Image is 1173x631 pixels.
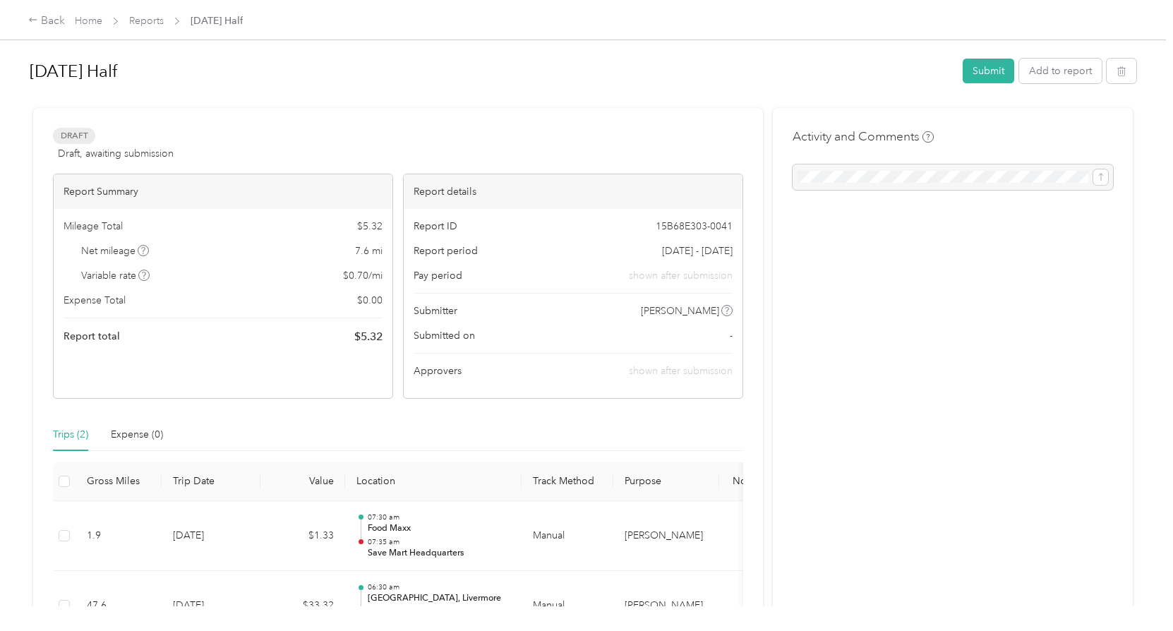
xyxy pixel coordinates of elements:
[76,462,162,501] th: Gross Miles
[76,501,162,572] td: 1.9
[613,462,719,501] th: Purpose
[368,537,510,547] p: 07:35 am
[629,365,733,377] span: shown after submission
[357,219,383,234] span: $ 5.32
[522,462,613,501] th: Track Method
[963,59,1014,83] button: Submit
[162,501,260,572] td: [DATE]
[641,304,719,318] span: [PERSON_NAME]
[1019,59,1102,83] button: Add to report
[613,501,719,572] td: Acosta
[357,293,383,308] span: $ 0.00
[368,592,510,605] p: [GEOGRAPHIC_DATA], Livermore
[345,462,522,501] th: Location
[64,293,126,308] span: Expense Total
[368,582,510,592] p: 06:30 am
[64,329,120,344] span: Report total
[28,13,65,30] div: Back
[111,427,163,443] div: Expense (0)
[53,427,88,443] div: Trips (2)
[730,328,733,343] span: -
[414,244,478,258] span: Report period
[355,244,383,258] span: 7.6 mi
[662,244,733,258] span: [DATE] - [DATE]
[404,174,742,209] div: Report details
[53,128,95,144] span: Draft
[414,328,475,343] span: Submitted on
[793,128,934,145] h4: Activity and Comments
[414,219,457,234] span: Report ID
[368,547,510,560] p: Save Mart Headquarters
[30,54,953,88] h1: October 1st Half
[354,328,383,345] span: $ 5.32
[191,13,243,28] span: [DATE] Half
[629,268,733,283] span: shown after submission
[656,219,733,234] span: 15B68E303-0041
[368,512,510,522] p: 07:30 am
[54,174,392,209] div: Report Summary
[81,244,150,258] span: Net mileage
[414,363,462,378] span: Approvers
[162,462,260,501] th: Trip Date
[414,268,462,283] span: Pay period
[414,304,457,318] span: Submitter
[75,15,102,27] a: Home
[260,501,345,572] td: $1.33
[368,522,510,535] p: Food Maxx
[719,462,772,501] th: Notes
[1094,552,1173,631] iframe: Everlance-gr Chat Button Frame
[81,268,150,283] span: Variable rate
[522,501,613,572] td: Manual
[58,146,174,161] span: Draft, awaiting submission
[129,15,164,27] a: Reports
[260,462,345,501] th: Value
[343,268,383,283] span: $ 0.70 / mi
[64,219,123,234] span: Mileage Total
